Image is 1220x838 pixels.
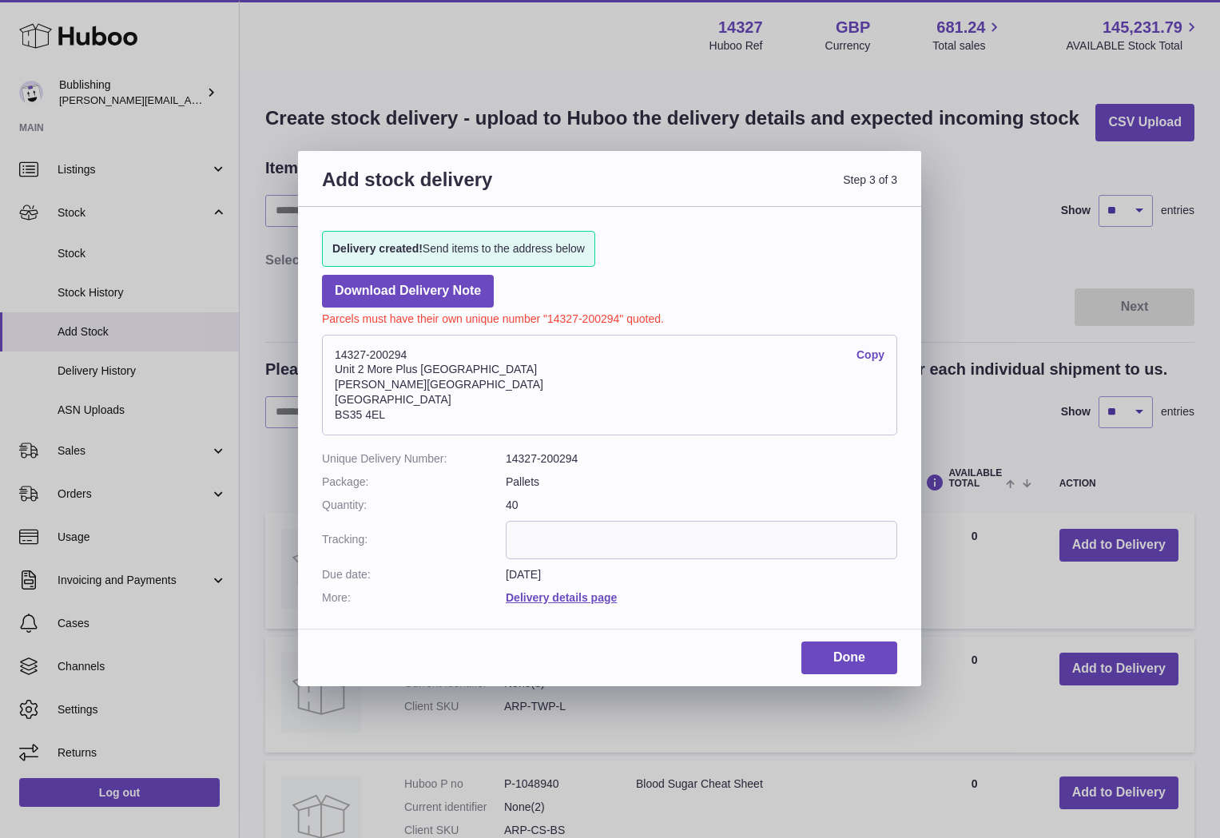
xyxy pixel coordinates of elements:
[322,451,506,467] dt: Unique Delivery Number:
[856,348,884,363] a: Copy
[506,567,897,582] dd: [DATE]
[506,451,897,467] dd: 14327-200294
[801,641,897,674] a: Done
[332,242,423,255] strong: Delivery created!
[506,498,897,513] dd: 40
[322,335,897,435] address: 14327-200294 Unit 2 More Plus [GEOGRAPHIC_DATA] [PERSON_NAME][GEOGRAPHIC_DATA] [GEOGRAPHIC_DATA] ...
[322,498,506,513] dt: Quantity:
[322,475,506,490] dt: Package:
[610,167,897,211] span: Step 3 of 3
[322,167,610,211] h3: Add stock delivery
[506,591,617,604] a: Delivery details page
[322,308,897,327] p: Parcels must have their own unique number "14327-200294" quoted.
[322,590,506,606] dt: More:
[332,241,585,256] span: Send items to the address below
[322,275,494,308] a: Download Delivery Note
[322,567,506,582] dt: Due date:
[506,475,897,490] dd: Pallets
[322,521,506,559] dt: Tracking:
